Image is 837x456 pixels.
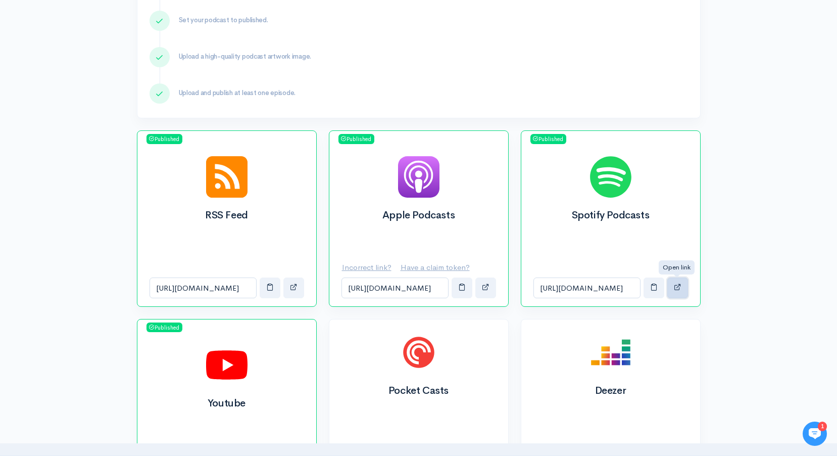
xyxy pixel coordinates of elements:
[338,134,374,144] span: Published
[398,332,439,373] img: Pocket Casts logo
[30,7,189,26] div: ZenCastTypically replies in a few hours
[14,5,23,14] span: 1
[179,88,296,97] span: Upload and publish at least one episode.
[342,262,391,272] u: Incorrect link?
[146,323,182,333] span: Published
[590,332,631,373] img: Deezer logo
[179,52,312,61] span: Upload a high-quality podcast artwork image.
[398,156,439,198] img: Apple Podcasts logo
[401,262,470,272] u: Have a claim token?
[150,210,304,221] h2: RSS Feed
[150,398,304,409] h2: Youtube
[154,336,175,364] button: />GIF
[530,134,566,144] span: Published
[38,20,120,26] div: Typically replies in a few hours
[533,278,641,298] input: Spotify Podcasts link
[150,278,257,298] input: RSS Feed link
[803,422,827,446] iframe: gist-messenger-bubble-iframe
[341,210,496,221] h2: Apple Podcasts
[341,278,449,298] input: Apple Podcasts link
[590,156,631,198] img: Spotify Podcasts logo
[341,385,496,396] h2: Pocket Casts
[533,385,688,396] h2: Deezer
[341,257,398,278] button: Incorrect link?
[179,16,268,24] span: Set your podcast to published.
[206,344,248,386] img: Youtube logo
[206,156,248,198] img: RSS Feed logo
[158,345,171,353] g: />
[659,260,695,275] div: Open link
[161,347,169,352] tspan: GIF
[38,7,120,18] div: ZenCast
[146,134,182,144] span: Published
[400,257,476,278] button: Have a claim token?
[533,210,688,221] h2: Spotify Podcasts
